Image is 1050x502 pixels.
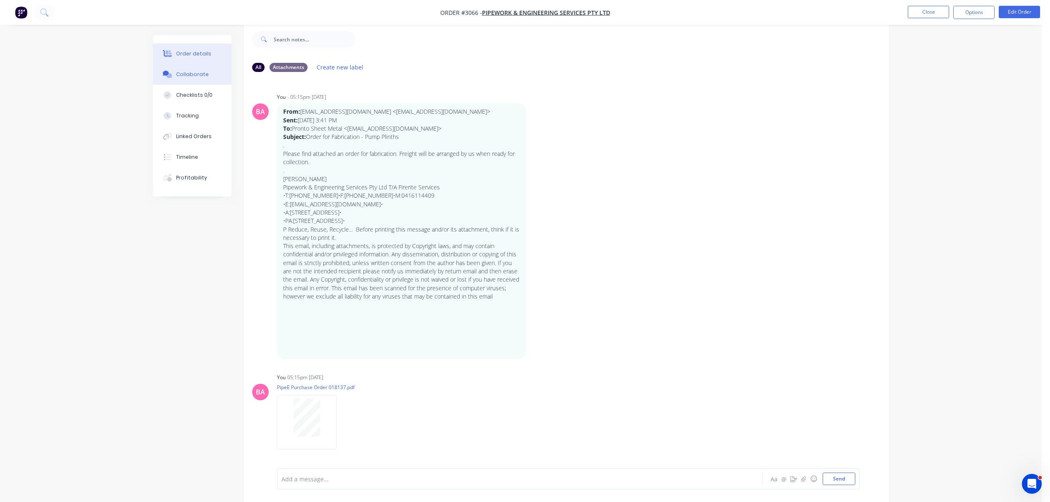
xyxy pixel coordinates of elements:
[953,6,995,19] button: Options
[176,71,209,78] div: Collaborate
[283,200,520,208] p: •E:[EMAIL_ADDRESS][DOMAIN_NAME]•
[779,474,789,484] button: @
[482,9,610,17] a: Pipework & Engineering Services Pty Ltd
[270,63,308,72] div: Attachments
[256,107,265,117] div: BA
[287,374,323,381] div: 05:15pm [DATE]
[283,183,520,191] p: Pipework & Engineering Services Pty Ltd T/A Firerite Services
[283,208,520,217] p: •A:[STREET_ADDRESS]•
[283,116,298,124] strong: Sent:
[274,31,356,48] input: Search notes...
[283,108,520,141] p: [EMAIL_ADDRESS][DOMAIN_NAME] <[EMAIL_ADDRESS][DOMAIN_NAME]> [DATE] 3:41 PM Pronto Sheet Metal <[E...
[769,474,779,484] button: Aa
[176,50,211,57] div: Order details
[176,91,212,99] div: Checklists 0/0
[252,63,265,72] div: All
[283,191,520,200] p: •T:[PHONE_NUMBER]•F:[PHONE_NUMBER]•M:0416114409
[277,384,355,391] p: PipeE Purchase Order 018137.pdf
[283,124,292,132] strong: To:
[999,6,1040,18] button: Edit Order
[153,85,231,105] button: Checklists 0/0
[277,93,286,101] div: You
[256,387,265,397] div: BA
[823,473,855,485] button: Send
[440,9,482,17] span: Order #3066 -
[283,133,306,141] strong: Subject:
[15,6,27,19] img: Factory
[176,174,207,182] div: Profitability
[809,474,819,484] button: ☺
[283,166,520,175] p: .
[153,64,231,85] button: Collaborate
[153,126,231,147] button: Linked Orders
[277,374,286,381] div: You
[283,301,343,355] img: 7TVxAAAACklEQVQY02NgAAAAAgABmGNs1wAAAABJRU5ErkJggg==
[153,147,231,167] button: Timeline
[1022,474,1042,494] iframe: Intercom live chat
[283,175,520,183] p: [PERSON_NAME]
[908,6,949,18] button: Close
[176,112,199,120] div: Tracking
[283,141,520,150] p: .
[176,133,212,140] div: Linked Orders
[283,217,520,225] p: •PA:[STREET_ADDRESS]•
[176,153,198,161] div: Timeline
[313,62,368,73] button: Create new label
[153,43,231,64] button: Order details
[283,150,520,167] p: Please find attached an order for fabrication. Freight will be arranged by us when ready for coll...
[153,167,231,188] button: Profitability
[283,108,300,115] strong: From:
[283,225,520,301] p: P Reduce, Reuse, Recycle... Before printing this message and/or its attachment, think if it is ne...
[153,105,231,126] button: Tracking
[287,93,326,101] div: - 05:15pm [DATE]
